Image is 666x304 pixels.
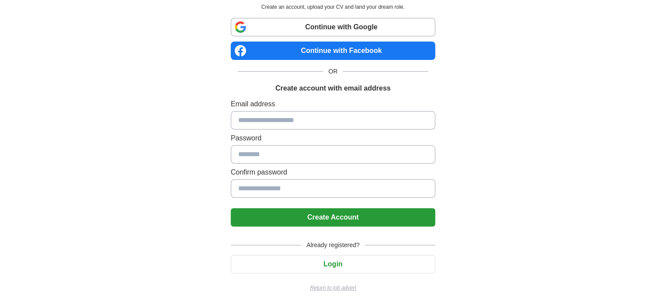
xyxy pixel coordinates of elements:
[231,167,435,178] label: Confirm password
[231,99,435,109] label: Email address
[275,83,391,94] h1: Create account with email address
[231,208,435,227] button: Create Account
[231,133,435,143] label: Password
[231,18,435,36] a: Continue with Google
[231,255,435,273] button: Login
[231,42,435,60] a: Continue with Facebook
[233,3,433,11] p: Create an account, upload your CV and land your dream role.
[231,284,435,292] a: Return to job advert
[323,67,343,76] span: OR
[231,260,435,268] a: Login
[301,241,365,250] span: Already registered?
